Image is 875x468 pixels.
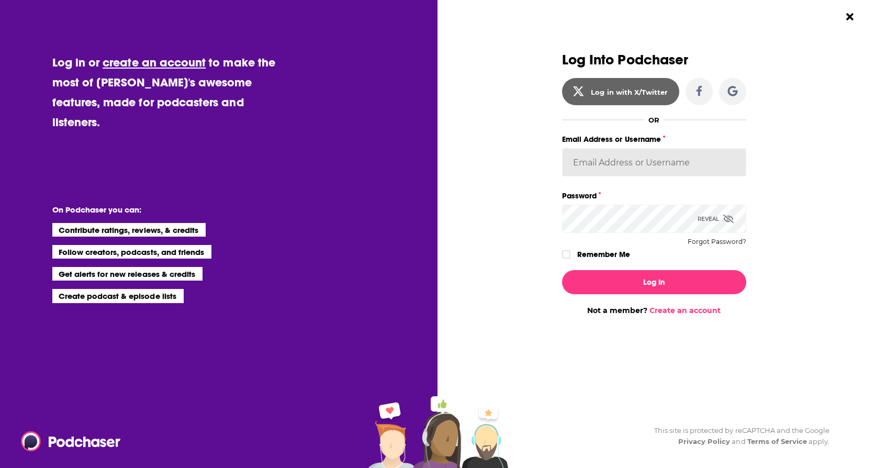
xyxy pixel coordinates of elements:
[747,437,807,445] a: Terms of Service
[840,7,860,27] button: Close Button
[562,148,746,176] input: Email Address or Username
[591,88,668,96] div: Log in with X/Twitter
[648,116,659,124] div: OR
[649,306,721,315] a: Create an account
[562,306,746,315] div: Not a member?
[698,205,734,233] div: Reveal
[52,245,212,259] li: Follow creators, podcasts, and friends
[21,431,113,451] a: Podchaser - Follow, Share and Rate Podcasts
[562,78,679,105] button: Log in with X/Twitter
[688,238,746,246] button: Forgot Password?
[646,425,830,447] div: This site is protected by reCAPTCHA and the Google and apply.
[577,248,630,261] label: Remember Me
[678,437,731,445] a: Privacy Policy
[52,223,206,237] li: Contribute ratings, reviews, & credits
[562,189,746,203] label: Password
[562,52,746,68] h3: Log Into Podchaser
[562,270,746,294] button: Log In
[52,205,262,215] li: On Podchaser you can:
[52,289,184,303] li: Create podcast & episode lists
[52,267,203,281] li: Get alerts for new releases & credits
[103,55,206,70] a: create an account
[21,431,121,451] img: Podchaser - Follow, Share and Rate Podcasts
[562,132,746,146] label: Email Address or Username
